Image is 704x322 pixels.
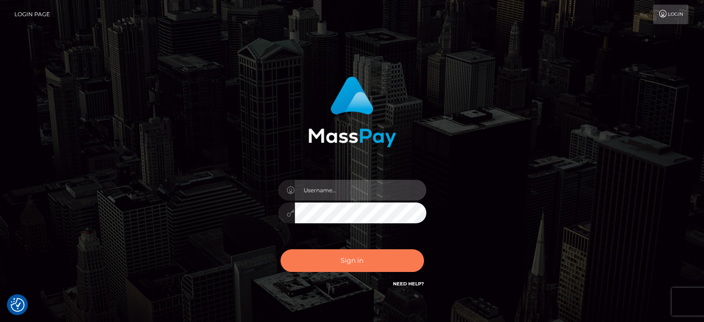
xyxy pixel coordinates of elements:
button: Sign in [280,249,424,272]
img: Revisit consent button [11,298,25,312]
a: Login [653,5,688,24]
input: Username... [295,180,426,201]
a: Login Page [14,5,50,24]
a: Need Help? [393,281,424,287]
button: Consent Preferences [11,298,25,312]
img: MassPay Login [308,76,396,147]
